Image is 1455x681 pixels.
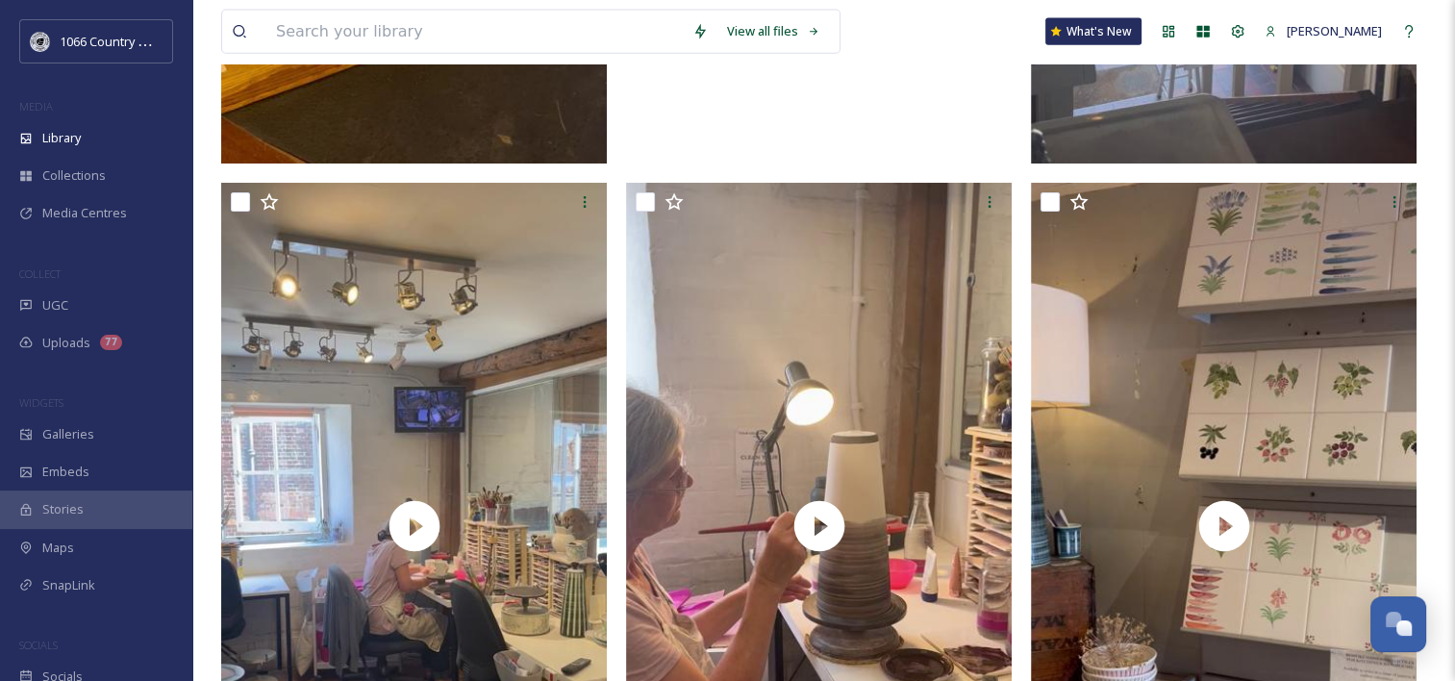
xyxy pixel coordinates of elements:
span: 1066 Country Marketing [60,32,195,50]
span: WIDGETS [19,395,63,410]
div: 77 [100,335,122,350]
a: [PERSON_NAME] [1255,13,1392,50]
span: Library [42,129,81,147]
span: [PERSON_NAME] [1287,22,1382,39]
span: UGC [42,296,68,315]
img: logo_footerstamp.png [31,32,50,51]
span: MEDIA [19,99,53,113]
button: Open Chat [1370,596,1426,652]
span: Media Centres [42,204,127,222]
span: Embeds [42,463,89,481]
span: Uploads [42,334,90,352]
span: Stories [42,500,84,518]
span: Maps [42,539,74,557]
span: SOCIALS [19,638,58,652]
a: View all files [717,13,830,50]
span: Collections [42,166,106,185]
a: What's New [1045,18,1141,45]
span: COLLECT [19,266,61,281]
span: SnapLink [42,576,95,594]
input: Search your library [266,11,683,53]
span: Galleries [42,425,94,443]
